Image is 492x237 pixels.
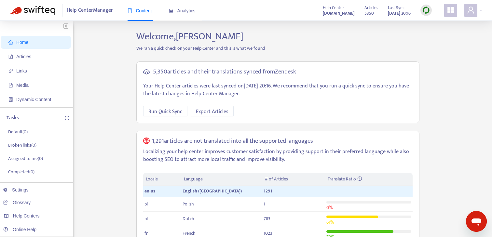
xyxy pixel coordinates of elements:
span: English ([GEOGRAPHIC_DATA]) [183,187,242,195]
span: Content [128,8,152,13]
a: Online Help [3,227,36,232]
p: Completed ( 0 ) [8,168,34,175]
span: book [128,8,132,13]
div: Translate Ratio [328,176,410,183]
img: Swifteq [10,6,55,15]
span: Help Center [323,4,344,11]
button: Export Articles [191,106,234,116]
span: container [8,97,13,102]
a: Settings [3,187,29,192]
span: French [183,230,196,237]
span: fr [144,230,148,237]
span: user [467,6,475,14]
p: Assigned to me ( 0 ) [8,155,43,162]
span: Articles [16,54,31,59]
span: Analytics [169,8,196,13]
p: All tasks ( 0 ) [8,182,29,189]
strong: 5350 [364,10,374,17]
span: Articles [364,4,378,11]
p: Broken links ( 0 ) [8,142,36,149]
span: Polish [183,200,194,208]
th: # of Articles [262,173,325,186]
strong: [DOMAIN_NAME] [323,10,355,17]
a: [DOMAIN_NAME] [323,9,355,17]
span: Dutch [183,215,194,222]
p: Default ( 0 ) [8,128,28,135]
span: 1 [264,200,265,208]
span: 1023 [264,230,272,237]
span: area-chart [169,8,173,13]
span: Last Sync [388,4,404,11]
span: Media [16,83,29,88]
span: plus-circle [65,116,69,120]
strong: [DATE] 20:16 [388,10,411,17]
span: 0 % [326,204,333,211]
span: cloud-sync [143,69,150,75]
th: Locale [143,173,182,186]
p: Tasks [7,114,19,122]
th: Language [181,173,262,186]
span: account-book [8,54,13,59]
span: Help Centers [13,213,40,218]
span: Export Articles [196,108,228,116]
h5: 1,291 articles are not translated into all the supported languages [152,138,313,145]
span: Help Center Manager [67,4,113,17]
img: sync.dc5367851b00ba804db3.png [422,6,430,14]
span: pl [144,200,148,208]
h5: 5,350 articles and their translations synced from Zendesk [153,68,296,76]
p: Localizing your help center improves customer satisfaction by providing support in their preferre... [143,148,413,164]
span: Links [16,68,27,73]
span: Run Quick Sync [148,108,182,116]
p: We ran a quick check on your Help Center and this is what we found [131,45,424,52]
span: global [143,138,150,145]
span: Welcome, [PERSON_NAME] [136,28,243,45]
p: Your Help Center articles were last synced on [DATE] 20:16 . We recommend that you run a quick sy... [143,82,413,98]
span: Home [16,40,28,45]
span: home [8,40,13,45]
span: nl [144,215,148,222]
span: en-us [144,187,155,195]
span: 61 % [326,218,334,226]
span: file-image [8,83,13,87]
span: appstore [447,6,455,14]
span: 783 [264,215,270,222]
iframe: Button to launch messaging window [466,211,487,232]
button: Run Quick Sync [143,106,187,116]
span: link [8,69,13,73]
a: Glossary [3,200,31,205]
span: Dynamic Content [16,97,51,102]
span: 1291 [264,187,272,195]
